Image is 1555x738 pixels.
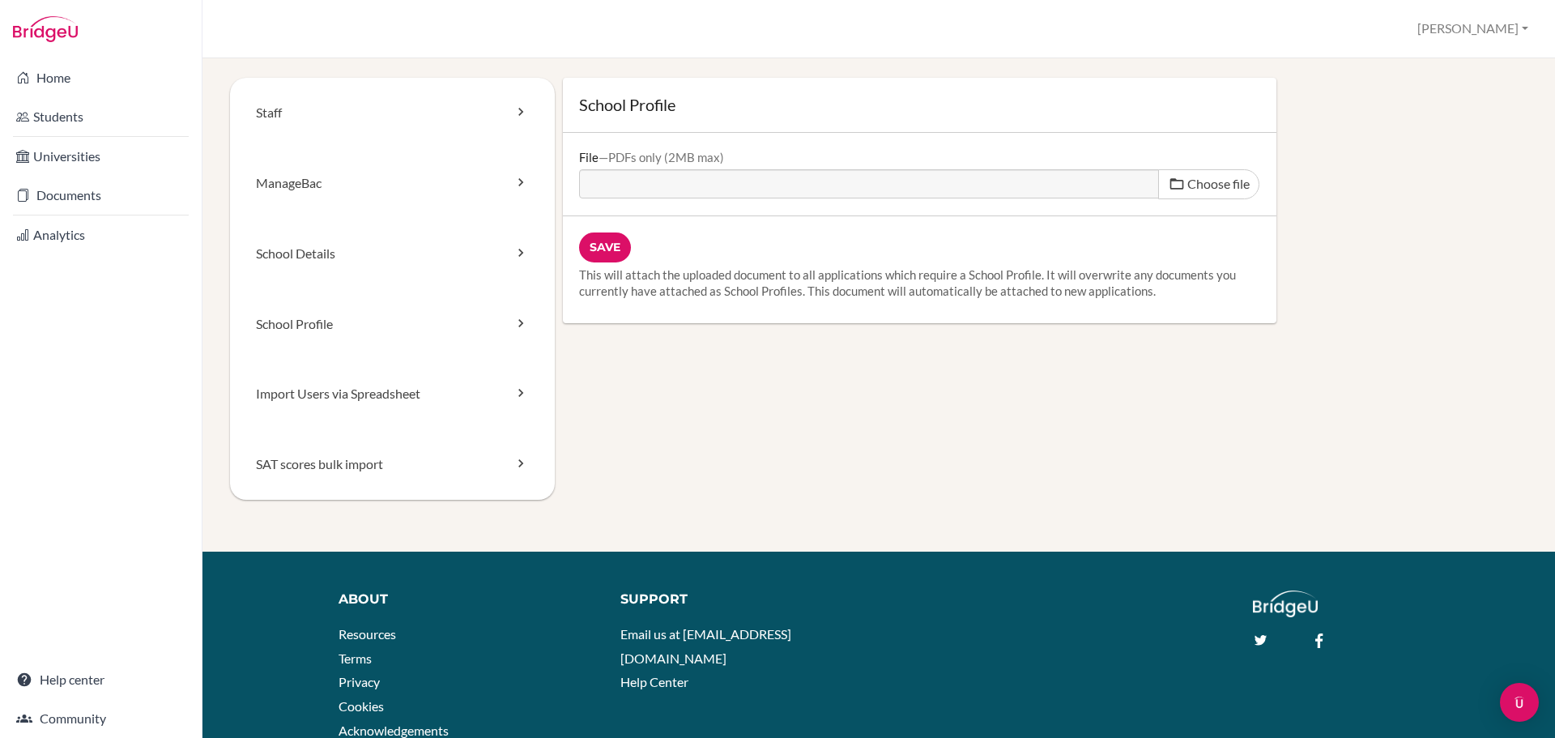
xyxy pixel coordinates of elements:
a: Analytics [3,219,198,251]
a: Email us at [EMAIL_ADDRESS][DOMAIN_NAME] [620,626,791,666]
a: Staff [230,78,555,148]
a: Acknowledgements [339,723,449,738]
a: Help Center [620,674,688,689]
a: Documents [3,179,198,211]
div: PDFs only (2MB max) [599,150,724,164]
a: School Profile [230,289,555,360]
a: Universities [3,140,198,173]
a: Help center [3,663,198,696]
p: This will attach the uploaded document to all applications which require a School Profile. It wil... [579,267,1260,299]
a: Privacy [339,674,380,689]
a: Students [3,100,198,133]
a: Resources [339,626,396,642]
div: Open Intercom Messenger [1500,683,1539,722]
button: [PERSON_NAME] [1410,14,1536,44]
a: SAT scores bulk import [230,429,555,500]
div: About [339,591,597,609]
span: Choose file [1187,176,1250,191]
a: ManageBac [230,148,555,219]
a: Community [3,702,198,735]
a: Terms [339,651,372,666]
img: Bridge-U [13,16,78,42]
input: Save [579,232,631,262]
a: Home [3,62,198,94]
a: School Details [230,219,555,289]
label: File [579,149,724,165]
h1: School Profile [579,94,1260,116]
a: Import Users via Spreadsheet [230,359,555,429]
div: Support [620,591,864,609]
a: Cookies [339,698,384,714]
img: logo_white@2x-f4f0deed5e89b7ecb1c2cc34c3e3d731f90f0f143d5ea2071677605dd97b5244.png [1253,591,1319,617]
